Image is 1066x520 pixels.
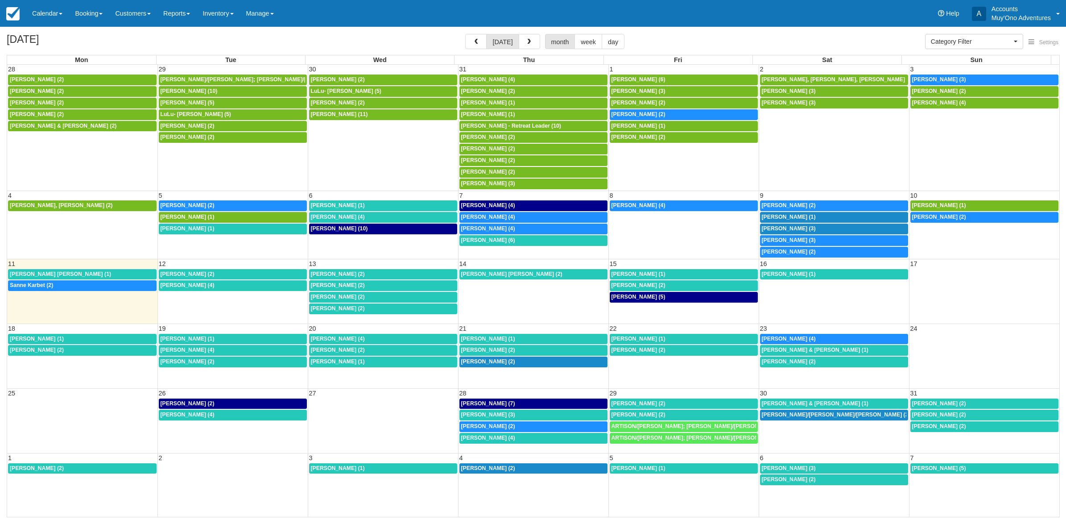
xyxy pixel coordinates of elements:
[461,423,515,429] span: [PERSON_NAME] (2)
[925,34,1023,49] button: Category Filter
[523,56,535,63] span: Thu
[459,75,607,85] a: [PERSON_NAME] (4)
[8,345,157,356] a: [PERSON_NAME] (2)
[759,260,768,267] span: 16
[760,75,908,85] a: [PERSON_NAME], [PERSON_NAME], [PERSON_NAME] (3)
[461,358,515,365] span: [PERSON_NAME] (2)
[459,357,607,367] a: [PERSON_NAME] (2)
[461,111,515,117] span: [PERSON_NAME] (1)
[311,100,365,106] span: [PERSON_NAME] (2)
[459,334,607,345] a: [PERSON_NAME] (1)
[1023,36,1064,49] button: Settings
[461,400,515,407] span: [PERSON_NAME] (7)
[602,34,624,49] button: day
[158,192,163,199] span: 5
[461,214,515,220] span: [PERSON_NAME] (4)
[971,56,983,63] span: Sun
[161,358,215,365] span: [PERSON_NAME] (2)
[609,390,618,397] span: 29
[610,421,758,432] a: ARTISON/[PERSON_NAME]; [PERSON_NAME]/[PERSON_NAME]; [PERSON_NAME]/[PERSON_NAME]; [PERSON_NAME]/[P...
[610,280,758,291] a: [PERSON_NAME] (2)
[762,100,816,106] span: [PERSON_NAME] (3)
[8,269,157,280] a: [PERSON_NAME] [PERSON_NAME] (1)
[159,280,307,291] a: [PERSON_NAME] (4)
[459,109,607,120] a: [PERSON_NAME] (1)
[158,390,167,397] span: 26
[912,88,966,94] span: [PERSON_NAME] (2)
[610,132,758,143] a: [PERSON_NAME] (2)
[459,200,607,211] a: [PERSON_NAME] (4)
[461,100,515,106] span: [PERSON_NAME] (1)
[311,271,365,277] span: [PERSON_NAME] (2)
[309,269,457,280] a: [PERSON_NAME] (2)
[10,100,64,106] span: [PERSON_NAME] (2)
[1039,39,1058,46] span: Settings
[8,280,157,291] a: Sanne Karbet (2)
[759,192,764,199] span: 9
[612,412,665,418] span: [PERSON_NAME] (2)
[161,225,215,232] span: [PERSON_NAME] (1)
[909,192,918,199] span: 10
[992,13,1051,22] p: Muy'Ono Adventures
[373,56,387,63] span: Wed
[461,169,515,175] span: [PERSON_NAME] (2)
[610,345,758,356] a: [PERSON_NAME] (2)
[311,111,368,117] span: [PERSON_NAME] (11)
[760,357,908,367] a: [PERSON_NAME] (2)
[760,463,908,474] a: [PERSON_NAME] (3)
[159,109,307,120] a: LuLu- [PERSON_NAME] (5)
[610,334,758,345] a: [PERSON_NAME] (1)
[461,202,515,208] span: [PERSON_NAME] (4)
[762,271,816,277] span: [PERSON_NAME] (1)
[158,66,167,73] span: 29
[158,260,167,267] span: 12
[8,109,157,120] a: [PERSON_NAME] (2)
[992,4,1051,13] p: Accounts
[612,465,665,471] span: [PERSON_NAME] (1)
[459,260,467,267] span: 14
[159,399,307,409] a: [PERSON_NAME] (2)
[161,347,215,353] span: [PERSON_NAME] (4)
[760,200,908,211] a: [PERSON_NAME] (2)
[10,202,112,208] span: [PERSON_NAME], [PERSON_NAME] (2)
[311,305,365,312] span: [PERSON_NAME] (2)
[158,454,163,462] span: 2
[309,224,457,234] a: [PERSON_NAME] (10)
[8,200,157,211] a: [PERSON_NAME], [PERSON_NAME] (2)
[762,249,816,255] span: [PERSON_NAME] (2)
[610,463,758,474] a: [PERSON_NAME] (1)
[762,202,816,208] span: [PERSON_NAME] (2)
[309,345,457,356] a: [PERSON_NAME] (2)
[909,390,918,397] span: 31
[461,347,515,353] span: [PERSON_NAME] (2)
[8,121,157,132] a: [PERSON_NAME] & [PERSON_NAME] (2)
[459,454,464,462] span: 4
[609,260,618,267] span: 15
[459,132,607,143] a: [PERSON_NAME] (2)
[311,76,365,83] span: [PERSON_NAME] (2)
[7,454,12,462] span: 1
[612,134,665,140] span: [PERSON_NAME] (2)
[459,390,467,397] span: 28
[161,134,215,140] span: [PERSON_NAME] (2)
[75,56,88,63] span: Mon
[946,10,959,17] span: Help
[161,202,215,208] span: [PERSON_NAME] (2)
[311,88,381,94] span: LuLu- [PERSON_NAME] (5)
[912,465,966,471] span: [PERSON_NAME] (5)
[159,200,307,211] a: [PERSON_NAME] (2)
[159,75,307,85] a: [PERSON_NAME]/[PERSON_NAME]; [PERSON_NAME]/[PERSON_NAME]; [PERSON_NAME]/[PERSON_NAME] (3)
[311,214,365,220] span: [PERSON_NAME] (4)
[308,390,317,397] span: 27
[461,412,515,418] span: [PERSON_NAME] (3)
[459,235,607,246] a: [PERSON_NAME] (6)
[459,192,464,199] span: 7
[459,98,607,108] a: [PERSON_NAME] (1)
[10,282,53,288] span: Sanne Karbet (2)
[10,465,64,471] span: [PERSON_NAME] (2)
[461,336,515,342] span: [PERSON_NAME] (1)
[822,56,832,63] span: Sat
[7,390,16,397] span: 25
[159,269,307,280] a: [PERSON_NAME] (2)
[459,399,607,409] a: [PERSON_NAME] (7)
